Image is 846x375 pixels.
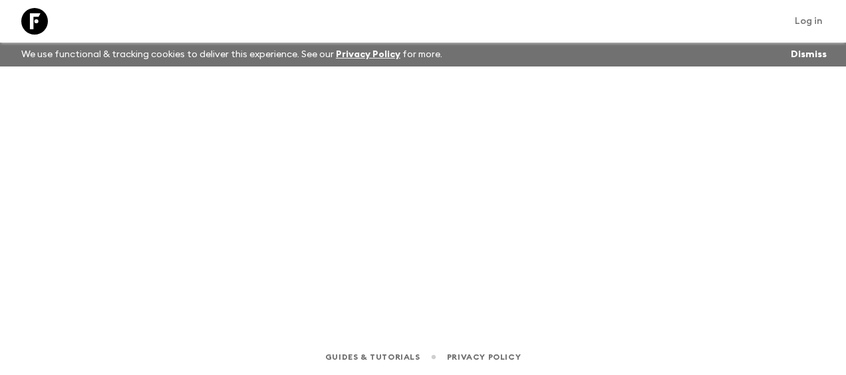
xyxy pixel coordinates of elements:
[787,12,830,31] a: Log in
[787,45,830,64] button: Dismiss
[16,43,448,66] p: We use functional & tracking cookies to deliver this experience. See our for more.
[336,50,400,59] a: Privacy Policy
[325,350,420,364] a: Guides & Tutorials
[447,350,521,364] a: Privacy Policy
